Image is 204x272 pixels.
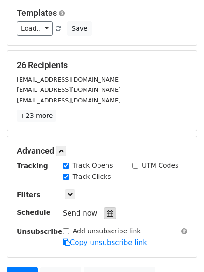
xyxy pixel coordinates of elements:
[63,209,98,218] span: Send now
[67,21,91,36] button: Save
[73,172,111,182] label: Track Clicks
[73,161,113,170] label: Track Opens
[17,86,121,93] small: [EMAIL_ADDRESS][DOMAIN_NAME]
[73,226,141,236] label: Add unsubscribe link
[17,209,50,216] strong: Schedule
[17,97,121,104] small: [EMAIL_ADDRESS][DOMAIN_NAME]
[17,146,187,156] h5: Advanced
[17,8,57,18] a: Templates
[17,60,187,70] h5: 26 Recipients
[157,227,204,272] iframe: Chat Widget
[17,76,121,83] small: [EMAIL_ADDRESS][DOMAIN_NAME]
[17,191,41,198] strong: Filters
[17,162,48,170] strong: Tracking
[142,161,178,170] label: UTM Codes
[17,110,56,122] a: +23 more
[63,238,147,247] a: Copy unsubscribe link
[17,21,53,36] a: Load...
[17,228,63,235] strong: Unsubscribe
